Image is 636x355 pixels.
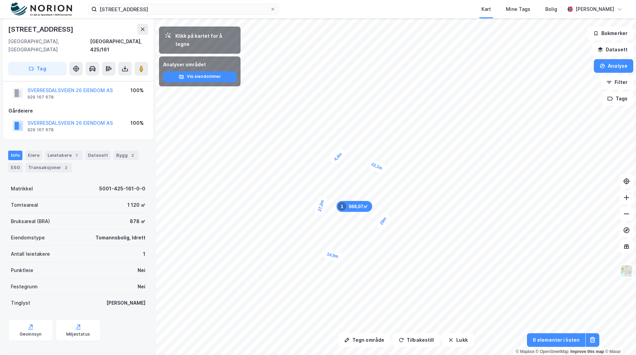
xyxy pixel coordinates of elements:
div: Gårdeiere [8,107,148,115]
div: ESG [8,163,23,172]
div: 2 [129,152,136,159]
a: Improve this map [570,349,604,354]
div: Map marker [329,147,348,166]
div: [PERSON_NAME] [106,299,145,307]
button: Lukk [442,333,473,347]
div: [STREET_ADDRESS] [8,24,75,35]
div: Miljøstatus [66,332,90,337]
div: 100% [130,86,144,95]
div: 100% [130,119,144,127]
div: Leietakere [45,151,83,160]
input: Søk på adresse, matrikkel, gårdeiere, leietakere eller personer [97,4,270,14]
button: Bokmerker [587,27,633,40]
div: 5001-425-161-0-0 [99,185,145,193]
button: Tegn område [338,333,390,347]
div: Antall leietakere [11,250,50,258]
button: Vis eiendommer [163,71,236,82]
div: 878 ㎡ [130,217,145,225]
button: 6 elementer i listen [527,333,585,347]
div: Nei [138,266,145,274]
div: Geoinnsyn [20,332,42,337]
a: Mapbox [516,349,534,354]
button: Tags [602,92,633,105]
a: OpenStreetMap [536,349,569,354]
div: 1 [338,202,346,210]
div: Klikk på kartet for å tegne [175,32,235,48]
div: 929 167 678 [28,95,54,100]
div: Kart [481,5,491,13]
div: 1 120 ㎡ [127,201,145,209]
div: Nei [138,283,145,291]
div: Mine Tags [506,5,530,13]
button: Filter [601,75,633,89]
img: Z [620,265,633,277]
div: Map marker [366,158,388,175]
div: Bygg [113,151,139,160]
div: [GEOGRAPHIC_DATA], [GEOGRAPHIC_DATA] [8,37,90,54]
div: Bolig [545,5,557,13]
div: Festegrunn [11,283,37,291]
div: Map marker [322,248,343,262]
div: Analyser området [163,61,236,69]
div: Transaksjoner [25,163,72,172]
button: Datasett [592,43,633,56]
div: Map marker [375,212,392,230]
div: Map marker [337,201,372,212]
div: Tinglyst [11,299,30,307]
div: Tomteareal [11,201,38,209]
div: Eiere [25,151,42,160]
div: 1 [143,250,145,258]
div: 1 [73,152,80,159]
button: Analyse [594,59,633,73]
div: Map marker [314,195,328,216]
div: Matrikkel [11,185,33,193]
div: Tomannsbolig, Idrett [95,234,145,242]
iframe: Chat Widget [602,322,636,355]
div: Eiendomstype [11,234,45,242]
img: norion-logo.80e7a08dc31c2e691866.png [11,2,72,16]
div: 929 167 678 [28,127,54,133]
div: Datasett [85,151,111,160]
div: Info [8,151,22,160]
div: Bruksareal (BRA) [11,217,50,225]
div: Kontrollprogram for chat [602,322,636,355]
div: [PERSON_NAME] [576,5,614,13]
div: 2 [63,164,69,171]
div: [GEOGRAPHIC_DATA], 425/161 [90,37,148,54]
div: Punktleie [11,266,33,274]
button: Tilbakestill [393,333,440,347]
button: Tag [8,62,67,75]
